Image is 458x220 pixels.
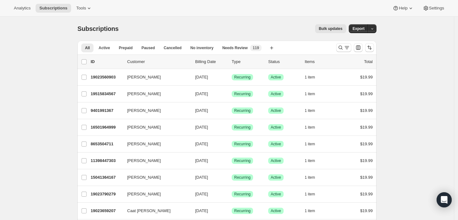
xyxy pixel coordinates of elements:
button: Customize table column order and visibility [354,43,363,52]
div: 16501964999[PERSON_NAME][DATE]SuccessRecurringSuccessActive1 item$19.99 [91,123,373,132]
p: Customer [127,59,190,65]
span: Subscriptions [77,25,119,32]
span: $19.99 [360,175,373,180]
p: 16501964999 [91,124,122,130]
button: Bulk updates [315,24,346,33]
div: 19515834567[PERSON_NAME][DATE]SuccessRecurringSuccessActive1 item$19.99 [91,90,373,98]
div: IDCustomerBilling DateTypeStatusItemsTotal [91,59,373,65]
span: 1 item [305,208,315,213]
span: [PERSON_NAME] [127,158,161,164]
div: 19023659207Caat [PERSON_NAME][DATE]SuccessRecurringSuccessActive1 item$19.99 [91,206,373,215]
span: 1 item [305,158,315,163]
div: 11398447303[PERSON_NAME][DATE]SuccessRecurringSuccessActive1 item$19.99 [91,156,373,165]
span: Recurring [234,158,251,163]
p: 8653504711 [91,141,122,147]
span: [DATE] [195,208,208,213]
button: Tools [72,4,96,13]
span: Settings [429,6,444,11]
span: Recurring [234,192,251,197]
span: Active [99,45,110,50]
span: 1 item [305,142,315,147]
button: [PERSON_NAME] [123,89,186,99]
span: Active [271,125,281,130]
p: Billing Date [195,59,227,65]
div: 8653504711[PERSON_NAME][DATE]SuccessRecurringSuccessActive1 item$19.99 [91,140,373,148]
button: Subscriptions [36,4,71,13]
span: Export [353,26,365,31]
span: 1 item [305,192,315,197]
span: Recurring [234,91,251,96]
span: Recurring [234,125,251,130]
button: 1 item [305,156,322,165]
span: Active [271,75,281,80]
p: Status [268,59,300,65]
button: 1 item [305,123,322,132]
div: 9401991367[PERSON_NAME][DATE]SuccessRecurringSuccessActive1 item$19.99 [91,106,373,115]
span: [PERSON_NAME] [127,174,161,181]
p: 19023659207 [91,208,122,214]
div: 15041364167[PERSON_NAME][DATE]SuccessRecurringSuccessActive1 item$19.99 [91,173,373,182]
button: Caat [PERSON_NAME] [123,206,186,216]
span: Recurring [234,208,251,213]
span: $19.99 [360,142,373,146]
span: 1 item [305,125,315,130]
p: 19515834567 [91,91,122,97]
span: [PERSON_NAME] [127,124,161,130]
span: Recurring [234,75,251,80]
span: [PERSON_NAME] [127,91,161,97]
button: 1 item [305,106,322,115]
span: Active [271,91,281,96]
span: Cancelled [164,45,182,50]
button: 1 item [305,190,322,199]
span: [DATE] [195,108,208,113]
button: 1 item [305,73,322,82]
span: Recurring [234,175,251,180]
button: 1 item [305,90,322,98]
span: [PERSON_NAME] [127,107,161,114]
span: [DATE] [195,158,208,163]
span: [DATE] [195,192,208,196]
button: [PERSON_NAME] [123,122,186,132]
span: Caat [PERSON_NAME] [127,208,171,214]
span: [PERSON_NAME] [127,141,161,147]
span: Analytics [14,6,31,11]
span: [DATE] [195,175,208,180]
span: $19.99 [360,208,373,213]
button: 1 item [305,173,322,182]
span: Subscriptions [39,6,67,11]
button: Search and filter results [336,43,351,52]
span: 1 item [305,175,315,180]
span: Active [271,175,281,180]
span: $19.99 [360,75,373,79]
span: 1 item [305,91,315,96]
span: No inventory [190,45,213,50]
span: Paused [141,45,155,50]
p: Total [364,59,373,65]
span: [DATE] [195,125,208,130]
span: 1 item [305,108,315,113]
span: $19.99 [360,192,373,196]
span: Help [399,6,407,11]
span: 119 [253,45,259,50]
span: [DATE] [195,75,208,79]
span: Active [271,142,281,147]
button: Export [349,24,368,33]
span: [PERSON_NAME] [127,74,161,80]
button: Create new view [267,43,277,52]
span: Active [271,108,281,113]
span: 1 item [305,75,315,80]
p: 19023560903 [91,74,122,80]
button: 1 item [305,206,322,215]
button: Help [389,4,417,13]
div: Items [305,59,336,65]
p: 9401991367 [91,107,122,114]
span: Needs Review [222,45,248,50]
button: [PERSON_NAME] [123,172,186,182]
span: $19.99 [360,108,373,113]
div: Type [232,59,263,65]
p: 15041364167 [91,174,122,181]
span: $19.99 [360,125,373,130]
button: Settings [419,4,448,13]
span: Active [271,158,281,163]
p: 19023790279 [91,191,122,197]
